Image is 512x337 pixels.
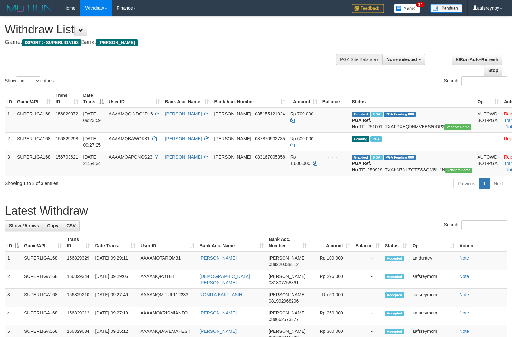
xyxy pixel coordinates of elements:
span: PGA Pending [384,112,416,117]
td: AAAAMQKRISMIANTO [138,307,197,325]
td: - [353,252,382,270]
span: Copy [47,223,58,228]
td: 156829210 [64,289,93,307]
td: aafsreymom [410,270,457,289]
td: 2 [5,270,22,289]
span: PGA Pending [384,155,416,160]
td: SUPERLIGA168 [22,307,64,325]
h4: Game: Bank: [5,39,335,46]
span: [DATE] 21:54:34 [83,154,101,166]
b: PGA Ref. No: [352,161,371,172]
td: aafduntev [410,252,457,270]
div: - - - [322,111,347,117]
span: [DATE] 09:27:25 [83,136,101,148]
td: aafsreymom [410,307,457,325]
span: Accepted [385,292,404,298]
td: - [353,270,382,289]
th: Bank Acc. Name: activate to sort column ascending [197,233,266,252]
a: Show 25 rows [5,220,43,231]
input: Search: [461,220,507,230]
span: AAAAMQCINDOJP16 [109,111,153,116]
span: [PERSON_NAME] [214,136,251,141]
a: Next [489,178,507,189]
th: ID: activate to sort column descending [5,233,22,252]
td: AAAAMQTAROM31 [138,252,197,270]
span: Copy 081807758861 to clipboard [269,280,299,285]
a: 1 [479,178,490,189]
td: - [353,289,382,307]
th: Date Trans.: activate to sort column descending [81,89,106,108]
th: Game/API: activate to sort column ascending [14,89,53,108]
span: None selected [386,57,417,62]
th: Balance [320,89,349,108]
span: Pending [352,136,369,142]
td: SUPERLIGA168 [14,151,53,176]
th: Bank Acc. Number: activate to sort column ascending [211,89,287,108]
span: AAAAMQBAWOK81 [109,136,150,141]
td: SUPERLIGA168 [22,270,64,289]
span: Copy 085155121024 to clipboard [255,111,285,116]
th: Op: activate to sort column ascending [475,89,501,108]
a: Note [460,292,469,297]
th: Bank Acc. Number: activate to sort column ascending [266,233,309,252]
td: 2 [5,132,14,151]
td: Rp 296,000 [309,270,353,289]
a: [PERSON_NAME] [165,111,202,116]
td: [DATE] 09:29:11 [93,252,138,270]
span: Grabbed [352,155,370,160]
div: Showing 1 to 3 of 3 entries [5,178,209,187]
span: [PERSON_NAME] [214,154,251,159]
a: Copy [43,220,62,231]
td: 1 [5,108,14,133]
span: Accepted [385,311,404,316]
td: [DATE] 09:27:46 [93,289,138,307]
span: Copy 087870902735 to clipboard [255,136,285,141]
span: 34 [416,2,425,7]
label: Search: [444,220,507,230]
td: AAAAMQMITUL112233 [138,289,197,307]
a: Stop [484,65,502,76]
td: 4 [5,307,22,325]
th: Action [457,233,507,252]
td: TF_251001_TXAFPXHQ9NMVBES80DP2 [349,108,475,133]
span: Copy 089662573377 to clipboard [269,317,299,322]
a: [PERSON_NAME] [165,154,202,159]
td: 156829212 [64,307,93,325]
th: Game/API: activate to sort column ascending [22,233,64,252]
span: 156703621 [56,154,78,159]
span: 156829072 [56,111,78,116]
span: [PERSON_NAME] [269,329,306,334]
span: Vendor URL: https://trx31.1velocity.biz [444,124,471,130]
span: [PERSON_NAME] [269,292,306,297]
th: ID [5,89,14,108]
span: [PERSON_NAME] [96,39,137,46]
span: Copy 081992068206 to clipboard [269,298,299,304]
td: - [353,307,382,325]
span: Accepted [385,274,404,279]
td: 156829344 [64,270,93,289]
span: [DATE] 09:23:59 [83,111,101,123]
td: SUPERLIGA168 [14,132,53,151]
th: Amount: activate to sort column ascending [288,89,320,108]
label: Search: [444,76,507,86]
span: Vendor URL: https://trx31.1velocity.biz [445,168,472,173]
td: [DATE] 09:27:19 [93,307,138,325]
td: AUTOWD-BOT-PGA [475,108,501,133]
td: Rp 250,000 [309,307,353,325]
a: Note [460,274,469,279]
th: Status: activate to sort column ascending [382,233,410,252]
div: PGA Site Balance / [336,54,382,65]
span: Accepted [385,256,404,261]
a: [DEMOGRAPHIC_DATA][PERSON_NAME] [200,274,250,285]
label: Show entries [5,76,54,86]
td: 3 [5,289,22,307]
td: 156829329 [64,252,93,270]
span: Marked by aafchhiseyha [371,155,382,160]
td: SUPERLIGA168 [14,108,53,133]
a: Note [460,329,469,334]
span: 156829298 [56,136,78,141]
span: [PERSON_NAME] [214,111,251,116]
span: [PERSON_NAME] [269,274,306,279]
span: Rp 1.600.000 [290,154,310,166]
b: PGA Ref. No: [352,118,371,129]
